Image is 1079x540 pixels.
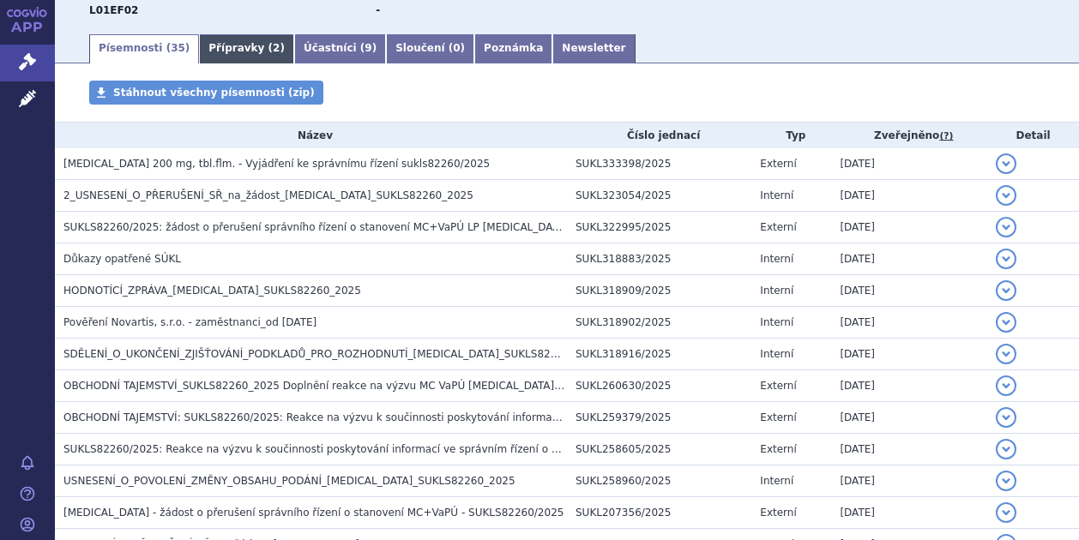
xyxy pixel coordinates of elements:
span: Důkazy opatřené SÚKL [63,253,181,265]
span: Kisqali - žádost o přerušení správního řízení o stanovení MC+VaPÚ - SUKLS82260/2025 [63,507,564,519]
td: SUKL258960/2025 [567,465,751,497]
td: [DATE] [831,465,987,497]
button: detail [996,375,1016,396]
span: SUKLS82260/2025: Reakce na výzvu k součinnosti poskytování informací ve správním řízení o stanove... [63,443,1027,455]
a: Sloučení (0) [386,34,474,63]
span: Externí [760,443,796,455]
button: detail [996,471,1016,491]
span: USNESENÍ_O_POVOLENÍ_ZMĚNY_OBSAHU_PODÁNÍ_KISQALI_SUKLS82260_2025 [63,475,515,487]
td: [DATE] [831,402,987,434]
td: SUKL259379/2025 [567,402,751,434]
td: [DATE] [831,339,987,370]
th: Zveřejněno [831,123,987,148]
th: Typ [751,123,831,148]
button: detail [996,217,1016,237]
th: Číslo jednací [567,123,751,148]
span: OBCHODNÍ TAJEMSTVÍ_SUKLS82260_2025 Doplnění reakce na výzvu MC VaPÚ Kisqali s OT [63,380,581,392]
button: detail [996,185,1016,206]
abbr: (?) [939,130,953,142]
span: Externí [760,158,796,170]
span: Externí [760,380,796,392]
strong: - [376,4,380,16]
span: SUKLS82260/2025: žádost o přerušení správního řízení o stanovení MC+VaPÚ LP Kisqali [63,221,569,233]
td: SUKL318916/2025 [567,339,751,370]
a: Písemnosti (35) [89,34,199,63]
span: Interní [760,316,793,328]
span: 35 [171,42,185,54]
td: SUKL322995/2025 [567,212,751,243]
span: 2 [273,42,280,54]
td: [DATE] [831,180,987,212]
td: [DATE] [831,148,987,180]
td: SUKL260630/2025 [567,370,751,402]
button: detail [996,249,1016,269]
td: SUKL207356/2025 [567,497,751,529]
span: Externí [760,221,796,233]
td: SUKL318883/2025 [567,243,751,275]
td: SUKL318909/2025 [567,275,751,307]
span: Interní [760,348,793,360]
button: detail [996,407,1016,428]
td: [DATE] [831,275,987,307]
td: [DATE] [831,434,987,465]
span: Interní [760,285,793,297]
th: Název [55,123,567,148]
span: HODNOTÍCÍ_ZPRÁVA_KISQALI_SUKLS82260_2025 [63,285,361,297]
td: [DATE] [831,212,987,243]
span: 2_USNESENÍ_O_PŘERUŠENÍ_SŘ_na_žádost_KISQALI_SUKLS82260_2025 [63,189,473,201]
span: 0 [453,42,460,54]
a: Stáhnout všechny písemnosti (zip) [89,81,323,105]
strong: RIBOCIKLIB [89,4,138,16]
span: Stáhnout všechny písemnosti (zip) [113,87,315,99]
span: Interní [760,189,793,201]
span: Interní [760,475,793,487]
a: Poznámka [474,34,552,63]
span: Externí [760,411,796,423]
td: [DATE] [831,497,987,529]
button: detail [996,312,1016,333]
a: Newsletter [552,34,635,63]
button: detail [996,439,1016,459]
td: [DATE] [831,307,987,339]
td: SUKL258605/2025 [567,434,751,465]
span: 9 [365,42,371,54]
a: Účastníci (9) [294,34,386,63]
span: Interní [760,253,793,265]
th: Detail [987,123,1079,148]
span: Pověření Novartis, s.r.o. - zaměstnanci_od 12.3.2025 [63,316,316,328]
a: Přípravky (2) [199,34,294,63]
span: KISQALI 200 mg, tbl.flm. - Vyjádření ke správnímu řízení sukls82260/2025 [63,158,490,170]
td: SUKL318902/2025 [567,307,751,339]
td: SUKL323054/2025 [567,180,751,212]
td: [DATE] [831,243,987,275]
button: detail [996,280,1016,301]
button: detail [996,153,1016,174]
td: [DATE] [831,370,987,402]
span: SDĚLENÍ_O_UKONČENÍ_ZJIŠŤOVÁNÍ_PODKLADŮ_PRO_ROZHODNUTÍ_KISQALI_SUKLS82260_2025 [63,348,601,360]
button: detail [996,344,1016,364]
button: detail [996,502,1016,523]
td: SUKL333398/2025 [567,148,751,180]
span: Externí [760,507,796,519]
